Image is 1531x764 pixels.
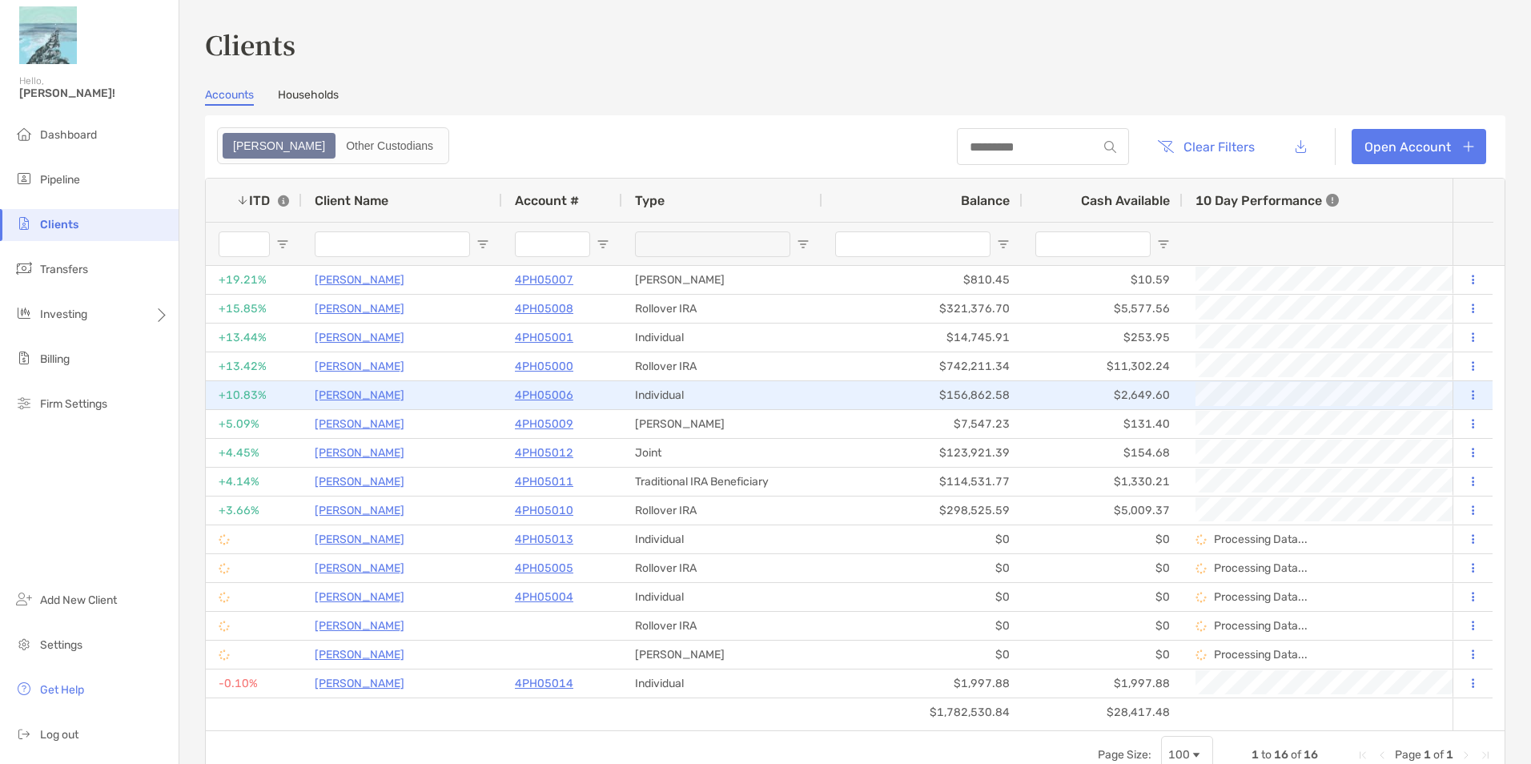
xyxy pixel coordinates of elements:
[622,525,822,553] div: Individual
[822,324,1023,352] div: $14,745.91
[515,501,573,521] p: 4PH05010
[40,263,88,276] span: Transfers
[315,328,404,348] a: [PERSON_NAME]
[219,497,289,524] div: +3.66%
[822,525,1023,553] div: $0
[219,592,230,603] img: Processing Data icon
[515,328,573,348] p: 4PH05001
[822,266,1023,294] div: $810.45
[224,135,334,157] div: Zoe
[315,616,404,636] p: [PERSON_NAME]
[622,266,822,294] div: [PERSON_NAME]
[822,583,1023,611] div: $0
[1145,129,1267,164] button: Clear Filters
[14,589,34,609] img: add_new_client icon
[219,621,230,632] img: Processing Data icon
[315,501,404,521] a: [PERSON_NAME]
[315,587,404,607] p: [PERSON_NAME]
[1023,295,1183,323] div: $5,577.56
[1023,352,1183,380] div: $11,302.24
[1291,748,1301,762] span: of
[1023,497,1183,525] div: $5,009.37
[219,411,289,437] div: +5.09%
[276,238,289,251] button: Open Filter Menu
[1023,439,1183,467] div: $154.68
[315,414,404,434] a: [PERSON_NAME]
[622,381,822,409] div: Individual
[1214,561,1308,575] p: Processing Data...
[14,679,34,698] img: get-help icon
[315,385,404,405] a: [PERSON_NAME]
[1214,648,1308,661] p: Processing Data...
[1214,590,1308,604] p: Processing Data...
[315,472,404,492] a: [PERSON_NAME]
[822,439,1023,467] div: $123,921.39
[1023,525,1183,553] div: $0
[822,410,1023,438] div: $7,547.23
[1168,748,1190,762] div: 100
[337,135,442,157] div: Other Custodians
[219,440,289,466] div: +4.45%
[1214,619,1308,633] p: Processing Data...
[822,670,1023,698] div: $1,997.88
[14,124,34,143] img: dashboard icon
[515,414,573,434] a: 4PH05009
[1304,748,1318,762] span: 16
[1023,698,1183,726] div: $28,417.48
[997,238,1010,251] button: Open Filter Menu
[315,356,404,376] a: [PERSON_NAME]
[515,587,573,607] p: 4PH05004
[822,468,1023,496] div: $114,531.77
[219,468,289,495] div: +4.14%
[515,193,579,208] span: Account #
[515,558,573,578] a: 4PH05005
[515,529,573,549] a: 4PH05013
[622,468,822,496] div: Traditional IRA Beneficiary
[315,270,404,290] a: [PERSON_NAME]
[1023,266,1183,294] div: $10.59
[1023,410,1183,438] div: $131.40
[1081,193,1170,208] span: Cash Available
[315,529,404,549] a: [PERSON_NAME]
[40,728,78,742] span: Log out
[19,86,169,100] span: [PERSON_NAME]!
[40,308,87,321] span: Investing
[961,193,1010,208] span: Balance
[1023,468,1183,496] div: $1,330.21
[40,593,117,607] span: Add New Client
[219,649,230,661] img: Processing Data icon
[315,299,404,319] p: [PERSON_NAME]
[14,304,34,323] img: investing icon
[40,218,78,231] span: Clients
[822,295,1023,323] div: $321,376.70
[822,352,1023,380] div: $742,211.34
[822,554,1023,582] div: $0
[14,259,34,278] img: transfers icon
[822,698,1023,726] div: $1,782,530.84
[278,88,339,106] a: Households
[622,612,822,640] div: Rollover IRA
[1023,670,1183,698] div: $1,997.88
[476,238,489,251] button: Open Filter Menu
[315,443,404,463] a: [PERSON_NAME]
[515,270,573,290] a: 4PH05007
[315,231,470,257] input: Client Name Filter Input
[219,324,289,351] div: +13.44%
[1195,592,1207,603] img: Processing Data icon
[40,683,84,697] span: Get Help
[1446,748,1453,762] span: 1
[1433,748,1444,762] span: of
[515,385,573,405] a: 4PH05006
[40,397,107,411] span: Firm Settings
[219,296,289,322] div: +15.85%
[622,352,822,380] div: Rollover IRA
[315,193,388,208] span: Client Name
